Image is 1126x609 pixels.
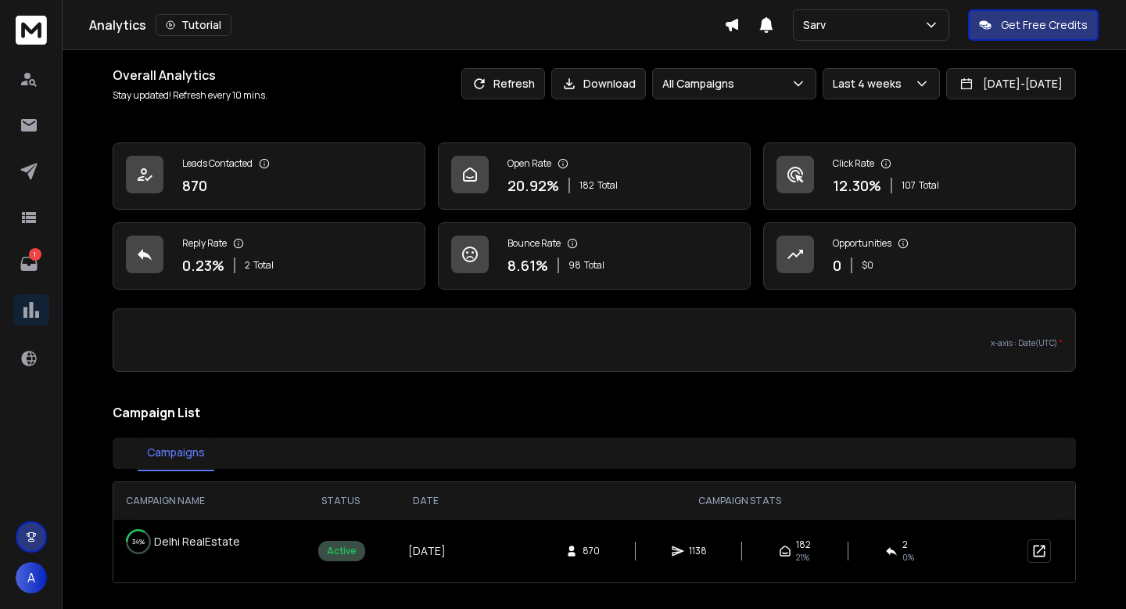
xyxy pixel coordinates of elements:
[113,222,425,290] a: Reply Rate0.23%2Total
[138,435,214,471] button: Campaigns
[507,175,559,196] p: 20.92 %
[113,403,1076,422] h2: Campaign List
[833,157,874,170] p: Click Rate
[568,259,581,272] span: 98
[113,89,267,102] p: Stay updated! Refresh every 10 mins.
[182,157,253,170] p: Leads Contacted
[763,142,1076,210] a: Click Rate12.30%107Total
[113,520,295,564] td: Delhi RealEstate
[583,545,600,557] span: 870
[493,76,535,92] p: Refresh
[796,539,811,551] span: 182
[132,534,145,550] p: 34 %
[182,254,224,276] p: 0.23 %
[833,254,841,276] p: 0
[946,68,1076,99] button: [DATE]-[DATE]
[13,248,45,279] a: 1
[507,237,561,250] p: Bounce Rate
[245,259,250,272] span: 2
[597,179,618,192] span: Total
[438,222,751,290] a: Bounce Rate8.61%98Total
[386,482,465,520] th: DATE
[507,157,551,170] p: Open Rate
[113,142,425,210] a: Leads Contacted870
[156,14,231,36] button: Tutorial
[29,248,41,261] p: 1
[295,482,386,520] th: STATUS
[318,541,365,561] div: Active
[902,539,908,551] span: 2
[862,259,873,272] p: $ 0
[507,254,548,276] p: 8.61 %
[902,179,916,192] span: 107
[113,66,267,85] h1: Overall Analytics
[16,562,47,593] button: A
[438,142,751,210] a: Open Rate20.92%182Total
[182,175,207,196] p: 870
[803,17,832,33] p: Sarv
[662,76,741,92] p: All Campaigns
[763,222,1076,290] a: Opportunities0$0
[584,259,604,272] span: Total
[551,68,646,99] button: Download
[689,545,707,557] span: 1138
[461,68,545,99] button: Refresh
[968,9,1099,41] button: Get Free Credits
[919,179,939,192] span: Total
[113,482,295,520] th: CAMPAIGN NAME
[902,551,914,564] span: 0 %
[465,482,1015,520] th: CAMPAIGN STATS
[1001,17,1088,33] p: Get Free Credits
[386,520,465,582] td: [DATE]
[796,551,809,564] span: 21 %
[833,175,881,196] p: 12.30 %
[579,179,594,192] span: 182
[89,14,724,36] div: Analytics
[833,237,891,250] p: Opportunities
[126,337,1063,349] p: x-axis : Date(UTC)
[583,76,636,92] p: Download
[833,76,908,92] p: Last 4 weeks
[182,237,227,250] p: Reply Rate
[253,259,274,272] span: Total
